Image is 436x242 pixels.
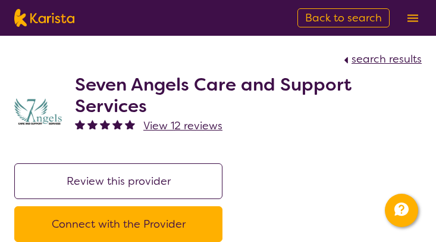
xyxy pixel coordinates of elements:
[75,119,85,129] img: fullstar
[87,119,98,129] img: fullstar
[14,206,222,242] button: Connect with the Provider
[14,163,222,199] button: Review this provider
[14,9,74,27] img: Karista logo
[385,194,418,227] button: Channel Menu
[100,119,110,129] img: fullstar
[143,119,222,133] span: View 12 reviews
[125,119,135,129] img: fullstar
[143,117,222,135] a: View 12 reviews
[352,52,422,66] span: search results
[75,74,422,117] h2: Seven Angels Care and Support Services
[341,52,422,66] a: search results
[14,98,62,125] img: lugdbhoacugpbhbgex1l.png
[14,217,228,231] a: Connect with the Provider
[14,174,228,188] a: Review this provider
[297,8,390,27] a: Back to search
[112,119,123,129] img: fullstar
[407,14,418,22] img: menu
[305,11,382,25] span: Back to search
